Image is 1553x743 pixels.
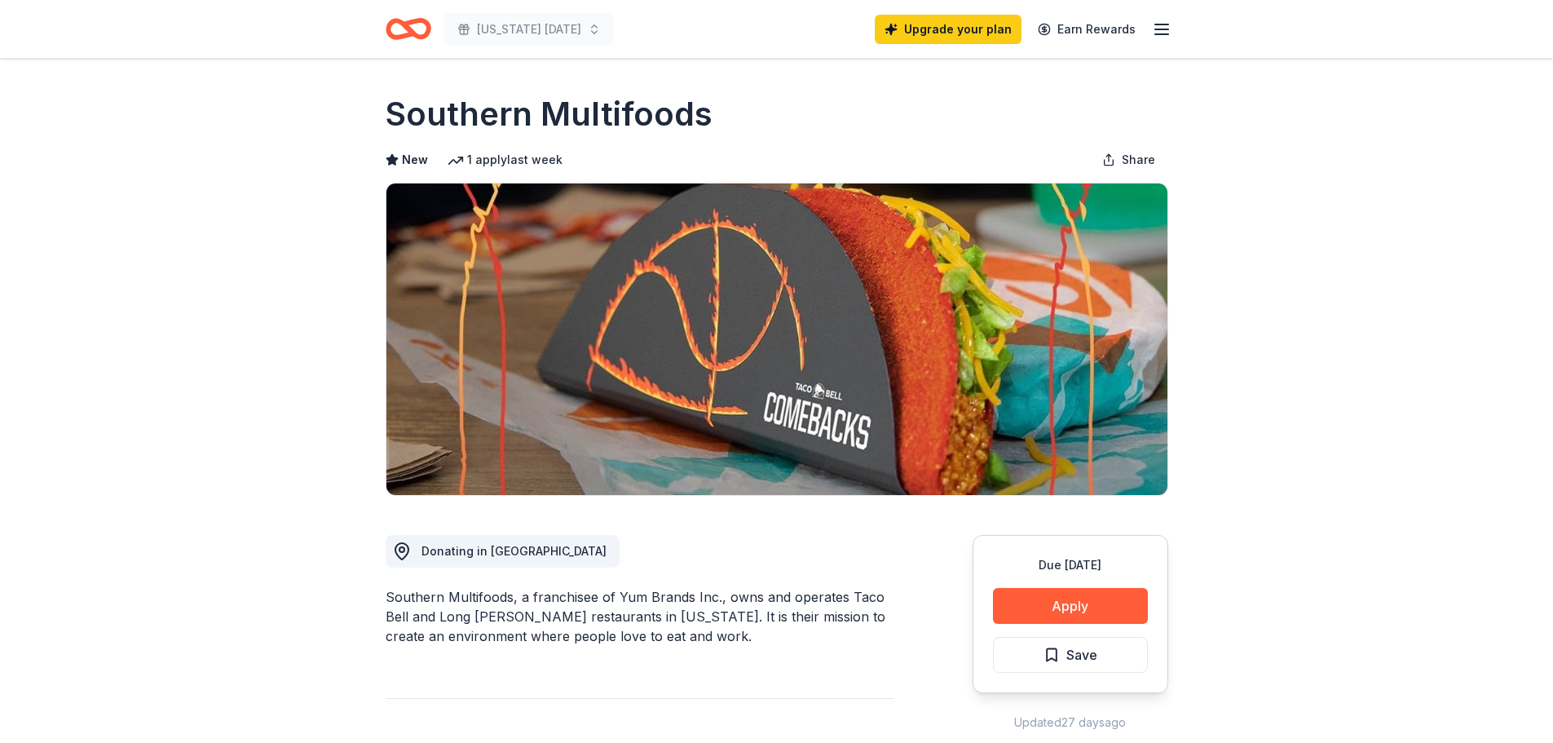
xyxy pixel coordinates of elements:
[1089,144,1168,176] button: Share
[973,713,1168,732] div: Updated 27 days ago
[1028,15,1145,44] a: Earn Rewards
[993,555,1148,575] div: Due [DATE]
[386,91,713,137] h1: Southern Multifoods
[386,10,431,48] a: Home
[448,150,563,170] div: 1 apply last week
[402,150,428,170] span: New
[1066,644,1097,666] span: Save
[1122,150,1155,170] span: Share
[993,637,1148,673] button: Save
[444,13,614,46] button: [US_STATE] [DATE]
[875,15,1021,44] a: Upgrade your plan
[386,184,1167,495] img: Image for Southern Multifoods
[386,587,894,646] div: Southern Multifoods, a franchisee of Yum Brands Inc., owns and operates Taco Bell and Long [PERSO...
[421,544,607,558] span: Donating in [GEOGRAPHIC_DATA]
[477,20,581,39] span: [US_STATE] [DATE]
[993,588,1148,624] button: Apply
